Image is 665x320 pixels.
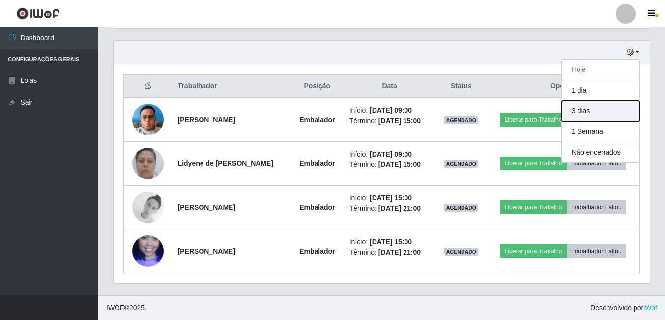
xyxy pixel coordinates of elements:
img: 1730297824341.jpeg [132,192,164,223]
th: Trabalhador [172,75,291,98]
button: Não encerrados [562,142,639,162]
time: [DATE] 15:00 [370,194,412,202]
span: IWOF [106,304,124,312]
time: [DATE] 09:00 [370,150,412,158]
time: [DATE] 15:00 [378,117,421,125]
span: AGENDADO [444,204,478,212]
li: Início: [349,105,430,116]
strong: [PERSON_NAME] [178,116,235,124]
time: [DATE] 15:00 [370,238,412,246]
time: [DATE] 15:00 [378,160,421,168]
span: AGENDADO [444,160,478,168]
a: iWof [643,304,657,312]
time: [DATE] 21:00 [378,248,421,256]
img: 1738093505168.jpeg [132,142,164,184]
img: CoreUI Logo [16,7,60,20]
li: Início: [349,149,430,160]
li: Término: [349,116,430,126]
span: © 2025 . [106,303,146,313]
span: Desenvolvido por [590,303,657,313]
button: 3 dias [562,101,639,122]
time: [DATE] 09:00 [370,106,412,114]
th: Opções [487,75,639,98]
strong: Embalador [299,160,335,167]
button: Trabalhador Faltou [567,244,626,258]
li: Término: [349,160,430,170]
strong: Lidyene de [PERSON_NAME] [178,160,273,167]
strong: [PERSON_NAME] [178,203,235,211]
time: [DATE] 21:00 [378,204,421,212]
img: 1728993932002.jpeg [132,98,164,140]
button: 1 Semana [562,122,639,142]
button: 1 dia [562,80,639,101]
button: Liberar para Trabalho [500,200,567,214]
span: AGENDADO [444,248,478,256]
button: Liberar para Trabalho [500,157,567,170]
strong: Embalador [299,247,335,255]
button: Liberar para Trabalho [500,244,567,258]
strong: [PERSON_NAME] [178,247,235,255]
li: Término: [349,203,430,214]
span: AGENDADO [444,116,478,124]
button: Trabalhador Faltou [567,157,626,170]
li: Início: [349,237,430,247]
li: Início: [349,193,430,203]
th: Status [435,75,487,98]
img: 1738382161261.jpeg [132,223,164,279]
th: Posição [291,75,344,98]
li: Término: [349,247,430,257]
strong: Embalador [299,116,335,124]
button: Liberar para Trabalho [500,113,567,127]
th: Data [344,75,436,98]
button: Hoje [562,60,639,80]
button: Trabalhador Faltou [567,200,626,214]
strong: Embalador [299,203,335,211]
